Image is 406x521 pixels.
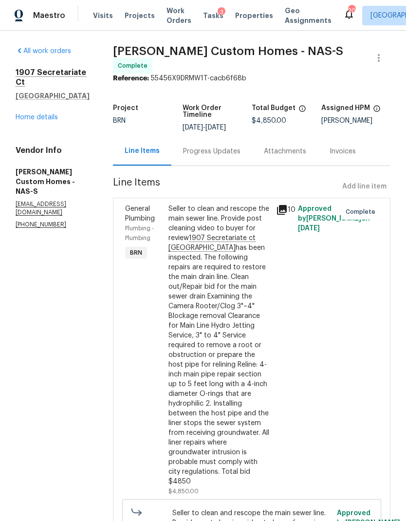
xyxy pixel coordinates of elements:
[118,61,151,71] span: Complete
[203,12,223,19] span: Tasks
[298,225,320,232] span: [DATE]
[235,11,273,20] span: Properties
[125,11,155,20] span: Projects
[113,117,126,124] span: BRN
[125,225,154,241] span: Plumbing - Plumbing
[113,105,138,112] h5: Project
[33,11,65,20] span: Maestro
[252,105,295,112] h5: Total Budget
[252,117,286,124] span: $4,850.00
[321,105,370,112] h5: Assigned HPM
[113,178,338,196] span: Line Items
[93,11,113,20] span: Visits
[298,205,370,232] span: Approved by [PERSON_NAME] on
[321,117,391,124] div: [PERSON_NAME]
[168,488,199,494] span: $4,850.00
[348,6,355,16] div: 20
[373,105,381,117] span: The hpm assigned to this work order.
[113,75,149,82] b: Reference:
[125,205,155,222] span: General Plumbing
[113,45,343,57] span: [PERSON_NAME] Custom Homes - NAS-S
[183,147,240,156] div: Progress Updates
[183,124,203,131] span: [DATE]
[16,48,71,55] a: All work orders
[125,146,160,156] div: Line Items
[346,207,379,217] span: Complete
[16,167,90,196] h5: [PERSON_NAME] Custom Homes - NAS-S
[166,6,191,25] span: Work Orders
[330,147,356,156] div: Invoices
[218,7,225,17] div: 3
[285,6,332,25] span: Geo Assignments
[298,105,306,117] span: The total cost of line items that have been proposed by Opendoor. This sum includes line items th...
[126,248,146,258] span: BRN
[16,114,58,121] a: Home details
[183,105,252,118] h5: Work Order Timeline
[205,124,226,131] span: [DATE]
[276,204,292,216] div: 10
[16,146,90,155] h4: Vendor Info
[183,124,226,131] span: -
[168,204,271,486] div: Seller to clean and rescope the main sewer line. Provide post cleaning video to buyer for review ...
[264,147,306,156] div: Attachments
[113,74,390,83] div: 55456X9DRMW1T-cacb6f68b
